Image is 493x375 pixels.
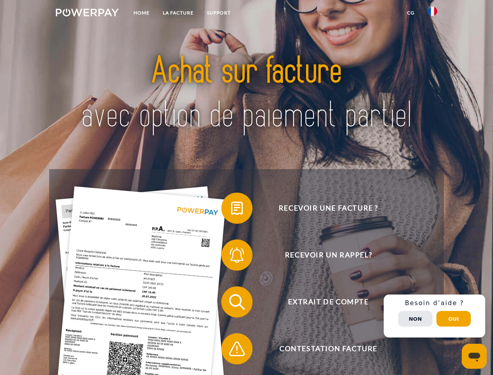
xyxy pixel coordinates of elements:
iframe: Bouton de lancement de la fenêtre de messagerie [462,344,487,369]
button: Non [398,311,432,327]
a: Support [200,6,237,20]
span: Extrait de compte [233,286,424,318]
img: logo-powerpay-white.svg [56,9,119,16]
img: fr [428,7,437,16]
a: Home [127,6,156,20]
a: CG [400,6,421,20]
span: Recevoir un rappel? [233,239,424,271]
img: qb_warning.svg [227,339,247,359]
a: LA FACTURE [156,6,200,20]
span: Contestation Facture [233,333,424,364]
button: Recevoir une facture ? [221,193,424,224]
button: Extrait de compte [221,286,424,318]
button: Oui [436,311,471,327]
img: qb_bell.svg [227,245,247,265]
h3: Besoin d’aide ? [388,299,481,307]
div: Schnellhilfe [384,295,485,337]
span: Recevoir une facture ? [233,193,424,224]
button: Contestation Facture [221,333,424,364]
button: Recevoir un rappel? [221,239,424,271]
img: qb_bill.svg [227,198,247,218]
img: title-powerpay_fr.svg [75,37,418,150]
img: qb_search.svg [227,292,247,312]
